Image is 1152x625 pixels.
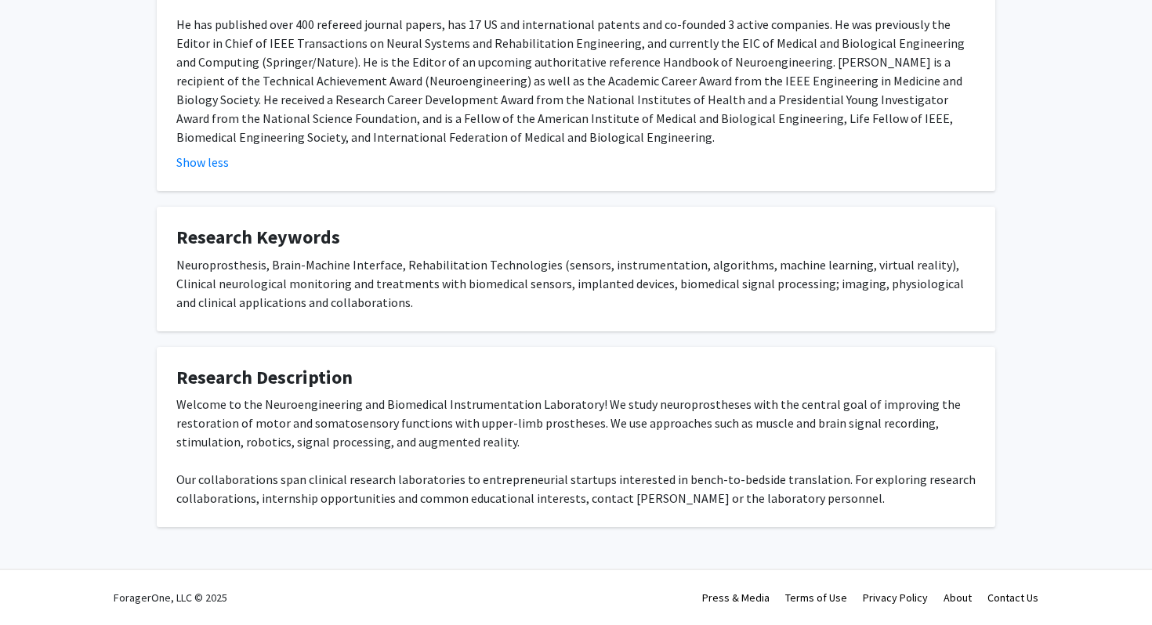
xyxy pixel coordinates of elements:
a: Privacy Policy [863,591,928,605]
iframe: Chat [12,555,67,613]
h4: Research Description [176,367,976,389]
div: ForagerOne, LLC © 2025 [114,570,227,625]
a: Terms of Use [785,591,847,605]
a: Contact Us [987,591,1038,605]
h4: Research Keywords [176,226,976,249]
div: Welcome to the Neuroengineering and Biomedical Instrumentation Laboratory! We study neuroprosthes... [176,395,976,508]
a: About [944,591,972,605]
a: Press & Media [702,591,770,605]
div: Neuroprosthesis, Brain-Machine Interface, Rehabilitation Technologies (sensors, instrumentation, ... [176,255,976,312]
button: Show less [176,153,229,172]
